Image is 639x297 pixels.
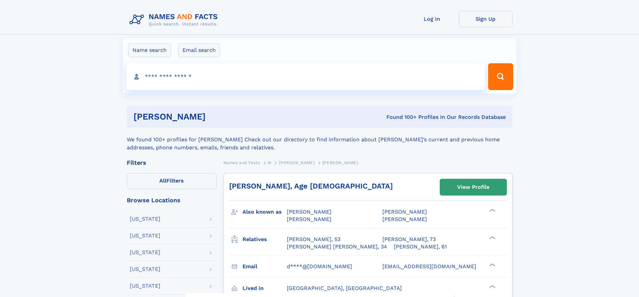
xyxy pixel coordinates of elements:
span: All [159,177,166,184]
a: [PERSON_NAME], 53 [287,236,340,243]
span: [PERSON_NAME] [382,209,427,215]
h3: Also known as [243,206,287,218]
span: [GEOGRAPHIC_DATA], [GEOGRAPHIC_DATA] [287,285,402,291]
div: [US_STATE] [130,233,160,238]
a: View Profile [440,179,507,195]
h3: Email [243,261,287,272]
a: Log In [405,11,459,27]
img: Logo Names and Facts [127,11,223,29]
span: [EMAIL_ADDRESS][DOMAIN_NAME] [382,263,476,270]
span: [PERSON_NAME] [287,216,331,222]
div: ❯ [488,208,496,213]
span: [PERSON_NAME] [322,160,358,165]
span: [PERSON_NAME] [279,160,315,165]
a: [PERSON_NAME], Age [DEMOGRAPHIC_DATA] [229,182,393,190]
label: Email search [178,43,220,57]
a: M [268,158,271,167]
div: [US_STATE] [130,250,160,255]
div: We found 100+ profiles for [PERSON_NAME] Check out our directory to find information about [PERSO... [127,128,513,152]
a: [PERSON_NAME] [PERSON_NAME], 34 [287,243,387,250]
div: [US_STATE] [130,283,160,289]
div: ❯ [488,284,496,289]
div: Filters [127,160,217,166]
div: [US_STATE] [130,216,160,222]
span: M [268,160,271,165]
div: Found 100+ Profiles In Our Records Database [296,114,506,121]
input: search input [126,63,485,90]
label: Name search [128,43,171,57]
div: View Profile [457,179,489,195]
div: ❯ [488,235,496,240]
a: [PERSON_NAME], 61 [394,243,447,250]
a: [PERSON_NAME] [279,158,315,167]
label: Filters [127,173,217,189]
h3: Lived in [243,283,287,294]
div: [US_STATE] [130,267,160,272]
button: Search Button [488,63,513,90]
h3: Relatives [243,234,287,245]
div: Browse Locations [127,197,217,203]
h1: [PERSON_NAME] [134,113,296,121]
a: Names and Facts [223,158,260,167]
a: [PERSON_NAME], 73 [382,236,436,243]
div: ❯ [488,263,496,267]
span: [PERSON_NAME] [287,209,331,215]
span: [PERSON_NAME] [382,216,427,222]
a: Sign Up [459,11,513,27]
